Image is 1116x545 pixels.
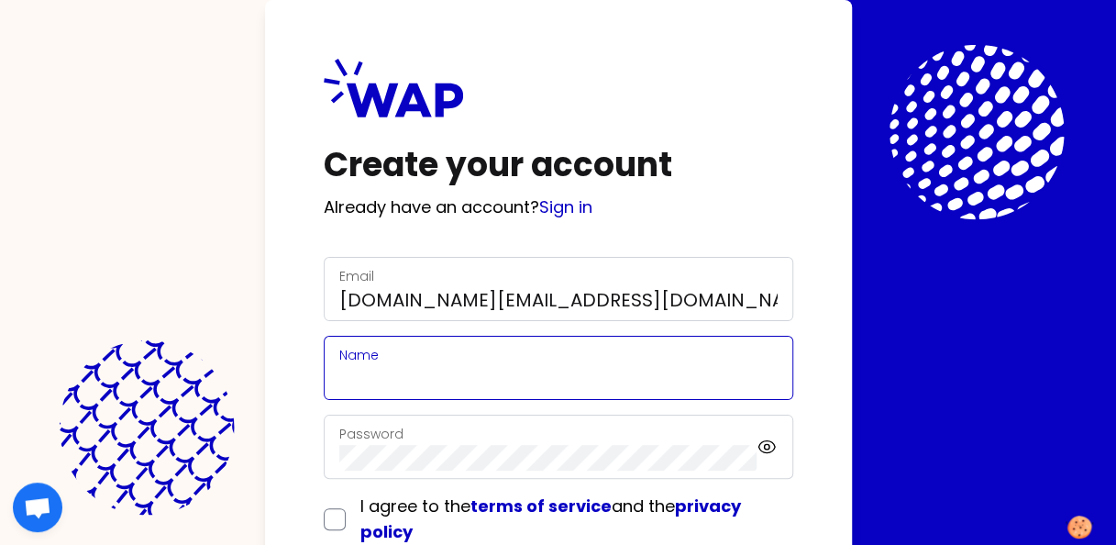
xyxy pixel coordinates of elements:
label: Name [339,346,379,364]
label: Email [339,267,374,285]
a: privacy policy [360,495,741,543]
p: Already have an account? [324,195,793,220]
a: Sign in [539,195,592,218]
h1: Create your account [324,147,793,184]
label: Password [339,425,403,443]
span: I agree to the and the [360,495,741,543]
a: terms of service [470,495,612,517]
div: Open chat [13,483,62,532]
